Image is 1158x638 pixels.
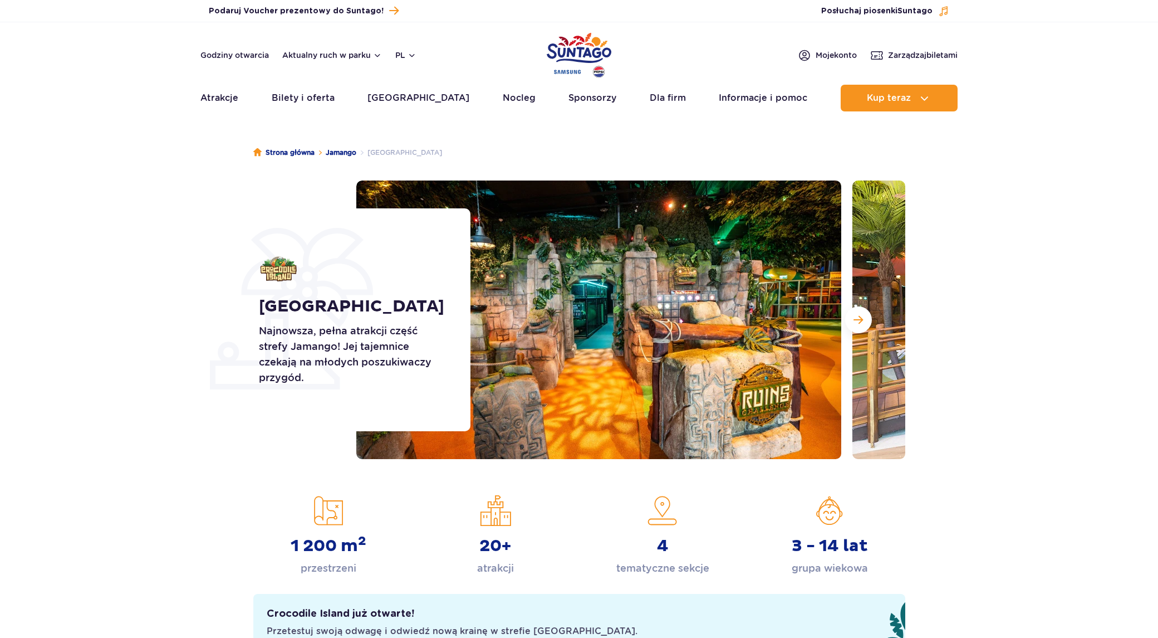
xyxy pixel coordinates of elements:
span: Suntago [897,7,933,15]
a: Godziny otwarcia [200,50,269,61]
a: Podaruj Voucher prezentowy do Suntago! [209,3,399,18]
strong: 4 [657,536,669,556]
span: Przetestuj swoją odwagę i odwiedź nową krainę w strefie [GEOGRAPHIC_DATA]. [267,625,637,637]
h2: Crocodile Island już otwarte! [267,607,414,621]
li: [GEOGRAPHIC_DATA] [356,147,442,158]
a: Dla firm [650,85,686,111]
a: Zarządzajbiletami [870,48,958,62]
sup: 2 [358,533,366,549]
button: Aktualny ruch w parku [282,51,382,60]
strong: 20+ [479,536,511,556]
span: Kup teraz [867,93,911,103]
h1: [GEOGRAPHIC_DATA] [259,296,445,316]
p: Najnowsza, pełna atrakcji część strefy Jamango! Jej tajemnice czekają na młodych poszukiwaczy prz... [259,323,445,386]
button: pl [395,50,416,61]
button: Posłuchaj piosenkiSuntago [821,6,949,17]
p: atrakcji [477,561,514,576]
a: Strona główna [253,147,315,158]
button: Następny slajd [845,306,872,333]
a: Sponsorzy [568,85,616,111]
span: Moje konto [816,50,857,61]
a: Informacje i pomoc [719,85,807,111]
button: Kup teraz [841,85,958,111]
strong: 1 200 m [291,536,366,556]
span: Posłuchaj piosenki [821,6,933,17]
p: grupa wiekowa [792,561,868,576]
span: Podaruj Voucher prezentowy do Suntago! [209,6,384,17]
a: Jamango [326,147,356,158]
a: [GEOGRAPHIC_DATA] [367,85,469,111]
a: Park of Poland [547,28,611,79]
p: przestrzeni [301,561,356,576]
span: Zarządzaj biletami [888,50,958,61]
a: Atrakcje [200,85,238,111]
a: Nocleg [503,85,536,111]
a: Bilety i oferta [272,85,335,111]
strong: 3 - 14 lat [792,536,868,556]
p: tematyczne sekcje [616,561,709,576]
a: Mojekonto [798,48,857,62]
